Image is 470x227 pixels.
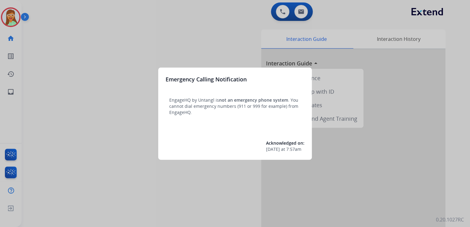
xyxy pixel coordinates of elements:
[266,146,304,152] div: at
[266,140,304,146] span: Acknowledged on:
[436,216,464,223] p: 0.20.1027RC
[286,146,301,152] span: 7:57am
[169,97,301,115] p: EngageHQ by Untangl is . You cannot dial emergency numbers (911 or 999 for example) from EngageHQ.
[166,75,247,84] h3: Emergency Calling Notification
[219,97,288,103] span: not an emergency phone system
[266,146,280,152] span: [DATE]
